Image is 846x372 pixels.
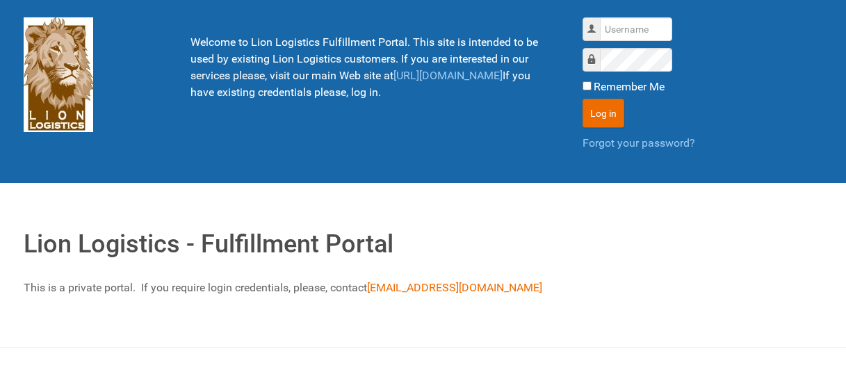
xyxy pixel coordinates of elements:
[594,79,665,95] label: Remember Me
[24,280,823,296] p: This is a private portal. If you require login credentials, please, contact
[24,67,93,81] a: Lion Logistics
[367,281,542,294] a: [EMAIL_ADDRESS][DOMAIN_NAME]
[24,225,823,263] h1: Lion Logistics - Fulfillment Portal
[393,69,503,82] a: [URL][DOMAIN_NAME]
[583,99,624,128] button: Log in
[190,34,548,101] p: Welcome to Lion Logistics Fulfillment Portal. This site is intended to be used by existing Lion L...
[600,17,672,41] input: Username
[24,17,93,132] img: Lion Logistics
[583,136,695,149] a: Forgot your password?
